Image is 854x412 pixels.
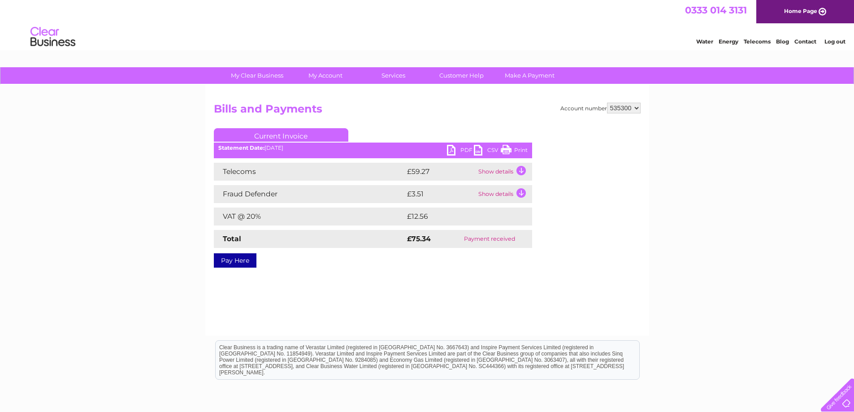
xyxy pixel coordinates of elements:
[425,67,499,84] a: Customer Help
[405,185,476,203] td: £3.51
[447,145,474,158] a: PDF
[216,5,639,43] div: Clear Business is a trading name of Verastar Limited (registered in [GEOGRAPHIC_DATA] No. 3667643...
[824,38,845,45] a: Log out
[685,4,747,16] a: 0333 014 3131
[214,103,641,120] h2: Bills and Payments
[476,163,532,181] td: Show details
[214,185,405,203] td: Fraud Defender
[719,38,738,45] a: Energy
[501,145,528,158] a: Print
[474,145,501,158] a: CSV
[776,38,789,45] a: Blog
[220,67,294,84] a: My Clear Business
[214,128,348,142] a: Current Invoice
[214,253,256,268] a: Pay Here
[30,23,76,51] img: logo.png
[356,67,430,84] a: Services
[744,38,771,45] a: Telecoms
[218,144,264,151] b: Statement Date:
[493,67,567,84] a: Make A Payment
[696,38,713,45] a: Water
[407,234,431,243] strong: £75.34
[405,208,513,226] td: £12.56
[214,163,405,181] td: Telecoms
[476,185,532,203] td: Show details
[560,103,641,113] div: Account number
[214,145,532,151] div: [DATE]
[214,208,405,226] td: VAT @ 20%
[223,234,241,243] strong: Total
[794,38,816,45] a: Contact
[405,163,476,181] td: £59.27
[288,67,362,84] a: My Account
[447,230,532,248] td: Payment received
